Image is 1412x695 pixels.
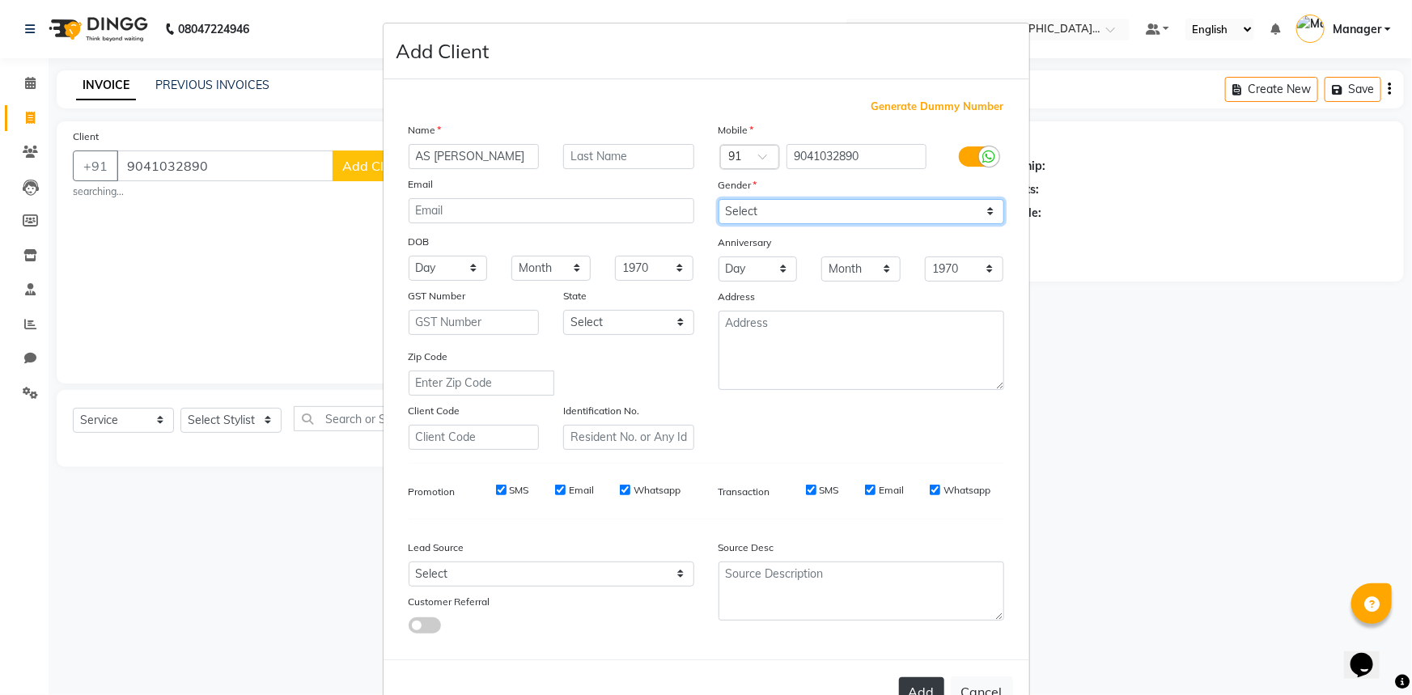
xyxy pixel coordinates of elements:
[409,289,466,303] label: GST Number
[409,404,460,418] label: Client Code
[1344,630,1396,679] iframe: chat widget
[409,595,490,609] label: Customer Referral
[409,235,430,249] label: DOB
[719,235,772,250] label: Anniversary
[409,540,464,555] label: Lead Source
[719,485,770,499] label: Transaction
[510,483,529,498] label: SMS
[563,404,639,418] label: Identification No.
[396,36,490,66] h4: Add Client
[871,99,1004,115] span: Generate Dummy Number
[569,483,594,498] label: Email
[409,485,456,499] label: Promotion
[409,425,540,450] input: Client Code
[563,425,694,450] input: Resident No. or Any Id
[563,144,694,169] input: Last Name
[409,371,554,396] input: Enter Zip Code
[719,540,774,555] label: Source Desc
[634,483,681,498] label: Whatsapp
[409,177,434,192] label: Email
[879,483,904,498] label: Email
[409,350,448,364] label: Zip Code
[409,198,694,223] input: Email
[409,123,442,138] label: Name
[943,483,990,498] label: Whatsapp
[409,144,540,169] input: First Name
[719,178,757,193] label: Gender
[409,310,540,335] input: GST Number
[719,123,754,138] label: Mobile
[787,144,926,169] input: Mobile
[563,289,587,303] label: State
[719,290,756,304] label: Address
[820,483,839,498] label: SMS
